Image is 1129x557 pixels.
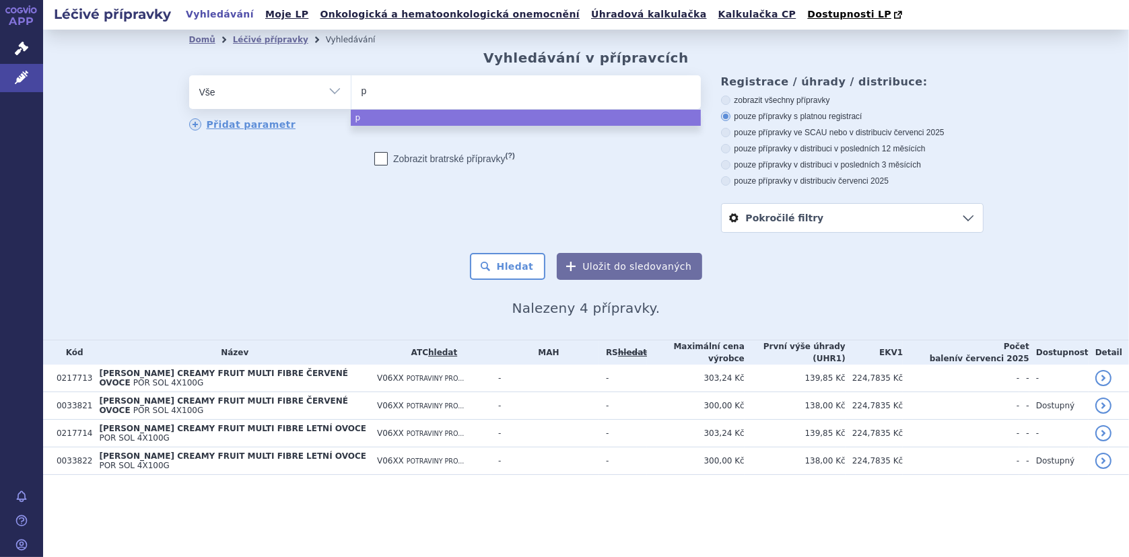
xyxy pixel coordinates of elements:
[1029,365,1089,392] td: -
[407,457,465,465] span: POTRAVINY PRO...
[807,9,891,20] span: Dostupnosti LP
[407,430,465,437] span: POTRAVINY PRO...
[846,392,903,420] td: 224,7835 Kč
[832,176,889,186] span: v červenci 2025
[721,95,984,106] label: zobrazit všechny přípravky
[491,447,599,475] td: -
[50,420,92,447] td: 0217714
[1019,365,1029,392] td: -
[99,424,366,433] span: [PERSON_NAME] CREAMY FRUIT MULTI FIBRE LETNÍ OVOCE
[99,461,169,470] span: POR SOL 4X100G
[470,253,546,280] button: Hledat
[846,340,903,365] th: EKV1
[92,340,370,365] th: Název
[506,151,515,160] abbr: (?)
[133,406,203,415] span: POR SOL 4X100G
[903,420,1019,447] td: -
[903,340,1029,365] th: Počet balení
[99,369,348,387] span: [PERSON_NAME] CREAMY FRUIT MULTI FIBRE ČERVENÉ OVOCE
[1095,425,1111,441] a: detail
[50,447,92,475] td: 0033822
[745,365,846,392] td: 139,85 Kč
[903,365,1019,392] td: -
[261,5,312,24] a: Moje LP
[50,392,92,420] td: 0033821
[647,392,745,420] td: 300,00 Kč
[599,447,647,475] td: -
[647,447,745,475] td: 300,00 Kč
[512,300,660,316] span: Nalezeny 4 přípravky.
[745,447,846,475] td: 138,00 Kč
[233,35,308,44] a: Léčivé přípravky
[647,420,745,447] td: 303,24 Kč
[1029,340,1089,365] th: Dostupnost
[957,354,1029,363] span: v červenci 2025
[491,420,599,447] td: -
[903,392,1019,420] td: -
[599,420,647,447] td: -
[846,365,903,392] td: 224,7835 Kč
[377,429,404,438] span: V06XX
[745,340,846,365] th: První výše úhrady (UHR1)
[599,365,647,392] td: -
[599,340,647,365] th: RS
[483,50,689,66] h2: Vyhledávání v přípravcích
[1029,447,1089,475] td: Dostupný
[99,433,169,443] span: POR SOL 4X100G
[846,420,903,447] td: 224,7835 Kč
[99,396,348,415] span: [PERSON_NAME] CREAMY FRUIT MULTI FIBRE ČERVENÉ OVOCE
[1019,420,1029,447] td: -
[721,143,984,154] label: pouze přípravky v distribuci v posledních 12 měsících
[50,365,92,392] td: 0217713
[721,127,984,138] label: pouze přípravky ve SCAU nebo v distribuci
[407,375,465,382] span: POTRAVINY PRO...
[803,5,909,24] a: Dostupnosti LP
[133,378,203,387] span: POR SOL 4X100G
[722,204,983,232] a: Pokročilé filtry
[599,392,647,420] td: -
[888,128,945,137] span: v červenci 2025
[721,176,984,186] label: pouze přípravky v distribuci
[351,110,700,126] li: p
[189,35,215,44] a: Domů
[326,30,393,50] li: Vyhledávání
[1019,392,1029,420] td: -
[377,373,404,383] span: V06XX
[189,118,296,131] a: Přidat parametr
[721,75,984,88] h3: Registrace / úhrady / distribuce:
[745,420,846,447] td: 139,85 Kč
[721,159,984,170] label: pouze přípravky v distribuci v posledních 3 měsících
[1019,447,1029,475] td: -
[1089,340,1129,365] th: Detail
[1095,453,1111,469] a: detail
[182,5,258,24] a: Vyhledávání
[43,5,182,24] h2: Léčivé přípravky
[587,5,711,24] a: Úhradová kalkulačka
[721,111,984,122] label: pouze přípravky s platnou registrací
[647,365,745,392] td: 303,24 Kč
[745,392,846,420] td: 138,00 Kč
[1029,392,1089,420] td: Dostupný
[428,348,457,357] a: hledat
[557,253,702,280] button: Uložit do sledovaných
[714,5,800,24] a: Kalkulačka CP
[903,447,1019,475] td: -
[374,152,515,165] label: Zobrazit bratrské přípravky
[99,451,366,461] span: [PERSON_NAME] CREAMY FRUIT MULTI FIBRE LETNÍ OVOCE
[377,401,404,410] span: V06XX
[1095,398,1111,414] a: detail
[647,340,745,365] th: Maximální cena výrobce
[1029,420,1089,447] td: -
[50,340,92,365] th: Kód
[377,456,404,466] span: V06XX
[370,340,491,365] th: ATC
[491,365,599,392] td: -
[491,340,599,365] th: MAH
[1095,370,1111,386] a: detail
[618,348,647,357] a: vyhledávání neobsahuje žádnou platnou referenční skupinu
[407,402,465,410] span: POTRAVINY PRO...
[316,5,584,24] a: Onkologická a hematoonkologická onemocnění
[846,447,903,475] td: 224,7835 Kč
[491,392,599,420] td: -
[618,348,647,357] del: hledat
